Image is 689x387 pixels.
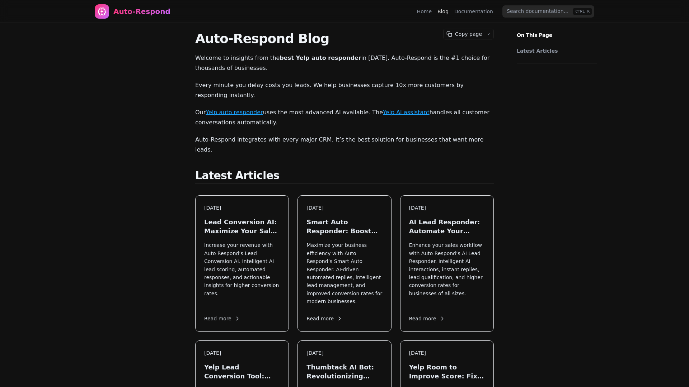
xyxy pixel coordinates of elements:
[195,169,494,184] h2: Latest Articles
[409,204,485,212] div: [DATE]
[502,5,594,18] input: Search documentation…
[297,195,391,332] a: [DATE]Smart Auto Responder: Boost Your Lead Engagement in [DATE]Maximize your business efficiency...
[409,363,485,381] h3: Yelp Room to Improve Score: Fix Your Response Quality Instantly
[195,53,494,73] p: Welcome to insights from the in [DATE]. Auto-Respond is the #1 choice for thousands of businesses.
[306,315,342,322] span: Read more
[409,218,485,235] h3: AI Lead Responder: Automate Your Sales in [DATE]
[444,29,483,39] button: Copy page
[204,349,280,357] div: [DATE]
[195,32,494,46] h1: Auto-Respond Blog
[204,315,240,322] span: Read more
[195,135,494,155] p: Auto-Respond integrates with every major CRM. It’s the best solution for businesses that want mor...
[409,315,445,322] span: Read more
[383,109,430,116] a: Yelp AI assistant
[204,204,280,212] div: [DATE]
[437,8,449,15] a: Blog
[306,204,382,212] div: [DATE]
[195,80,494,100] p: Every minute you delay costs you leads. We help businesses capture 10x more customers by respondi...
[409,349,485,357] div: [DATE]
[517,47,594,54] a: Latest Articles
[511,23,603,39] p: On This Page
[306,218,382,235] h3: Smart Auto Responder: Boost Your Lead Engagement in [DATE]
[204,363,280,381] h3: Yelp Lead Conversion Tool: Maximize Local Leads in [DATE]
[409,241,485,305] p: Enhance your sales workflow with Auto Respond’s AI Lead Responder. Intelligent AI interactions, i...
[306,349,382,357] div: [DATE]
[400,195,494,332] a: [DATE]AI Lead Responder: Automate Your Sales in [DATE]Enhance your sales workflow with Auto Respo...
[113,6,170,16] div: Auto-Respond
[204,218,280,235] h3: Lead Conversion AI: Maximize Your Sales in [DATE]
[454,8,493,15] a: Documentation
[95,4,170,19] a: Home page
[306,241,382,305] p: Maximize your business efficiency with Auto Respond’s Smart Auto Responder. AI-driven automated r...
[204,241,280,305] p: Increase your revenue with Auto Respond’s Lead Conversion AI. Intelligent AI lead scoring, automa...
[306,363,382,381] h3: Thumbtack AI Bot: Revolutionizing Lead Generation
[195,107,494,128] p: Our uses the most advanced AI available. The handles all customer conversations automatically.
[195,195,289,332] a: [DATE]Lead Conversion AI: Maximize Your Sales in [DATE]Increase your revenue with Auto Respond’s ...
[417,8,432,15] a: Home
[280,54,361,61] strong: best Yelp auto responder
[206,109,263,116] a: Yelp auto responder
